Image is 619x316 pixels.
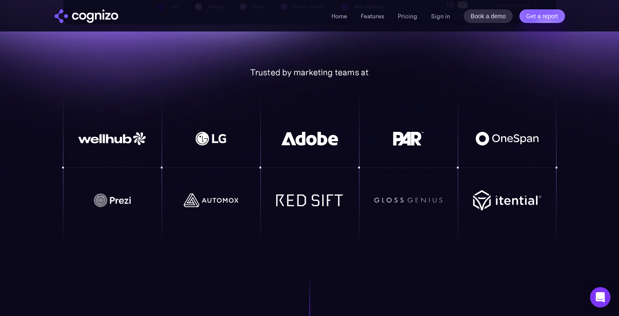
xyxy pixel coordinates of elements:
a: Features [361,12,384,20]
div: Trusted by marketing teams at [63,67,556,77]
div: Open Intercom Messenger [590,287,610,307]
a: Pricing [398,12,417,20]
img: cognizo logo [54,9,118,23]
a: home [54,9,118,23]
a: Get a report [519,9,565,23]
a: Sign in [431,11,450,21]
a: Home [331,12,347,20]
a: Book a demo [464,9,513,23]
